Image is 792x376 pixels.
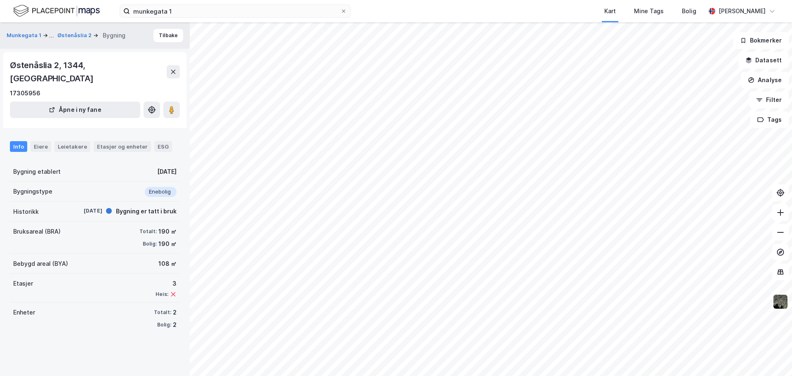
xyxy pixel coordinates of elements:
[49,31,54,40] div: ...
[682,6,696,16] div: Bolig
[143,241,157,247] div: Bolig:
[97,143,148,150] div: Etasjer og enheter
[153,29,183,42] button: Tilbake
[7,31,43,40] button: Munkegata 1
[751,336,792,376] div: Kontrollprogram for chat
[733,32,789,49] button: Bokmerker
[634,6,664,16] div: Mine Tags
[13,279,33,289] div: Etasjer
[13,307,35,317] div: Enheter
[69,207,102,215] div: [DATE]
[130,5,340,17] input: Søk på adresse, matrikkel, gårdeiere, leietakere eller personer
[157,322,171,328] div: Bolig:
[31,141,51,152] div: Eiere
[13,187,52,196] div: Bygningstype
[57,31,93,40] button: Østenåslia 2
[741,72,789,88] button: Analyse
[139,228,157,235] div: Totalt:
[10,102,140,118] button: Åpne i ny fane
[719,6,766,16] div: [PERSON_NAME]
[173,320,177,330] div: 2
[13,167,61,177] div: Bygning etablert
[116,206,177,216] div: Bygning er tatt i bruk
[773,294,788,310] img: 9k=
[156,279,177,289] div: 3
[54,141,90,152] div: Leietakere
[13,207,39,217] div: Historikk
[750,111,789,128] button: Tags
[749,92,789,108] button: Filter
[751,336,792,376] iframe: Chat Widget
[10,141,27,152] div: Info
[158,239,177,249] div: 190 ㎡
[173,307,177,317] div: 2
[13,4,100,18] img: logo.f888ab2527a4732fd821a326f86c7f29.svg
[738,52,789,69] button: Datasett
[157,167,177,177] div: [DATE]
[154,141,172,152] div: ESG
[158,227,177,236] div: 190 ㎡
[154,309,171,316] div: Totalt:
[604,6,616,16] div: Kart
[10,59,167,85] div: Østenåslia 2, 1344, [GEOGRAPHIC_DATA]
[13,259,68,269] div: Bebygd areal (BYA)
[13,227,61,236] div: Bruksareal (BRA)
[158,259,177,269] div: 108 ㎡
[103,31,125,40] div: Bygning
[10,88,40,98] div: 17305956
[156,291,168,298] div: Heis:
